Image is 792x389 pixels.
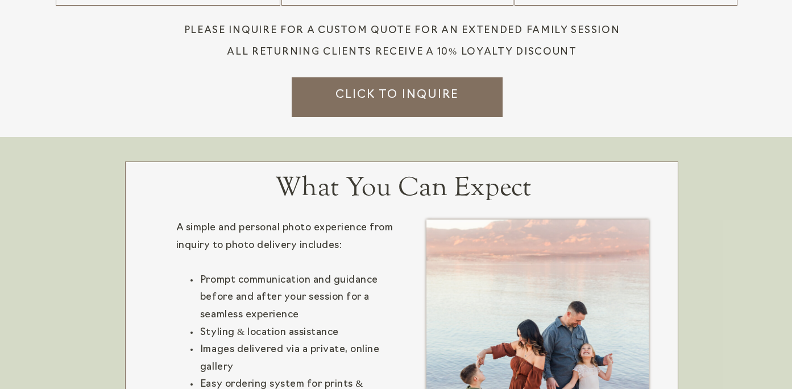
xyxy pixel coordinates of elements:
h3: ALL RETURNING CLIENTS RECEIVE A 10% LOYALTY DISCOUNT [172,45,633,57]
li: Styling & location assistance [199,324,401,342]
li: Images delivered via a private, online gallery [199,341,401,376]
a: Click to inquire [324,86,470,99]
div: A simple and personal photo experience from inquiry to photo delivery includes: [176,220,402,254]
h2: What You Can Expect [250,172,557,204]
li: Prompt communication and guidance before and after your session for a seamless experience [199,272,401,324]
h3: Please inquire for a custom quote for an extended family session [172,23,633,36]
